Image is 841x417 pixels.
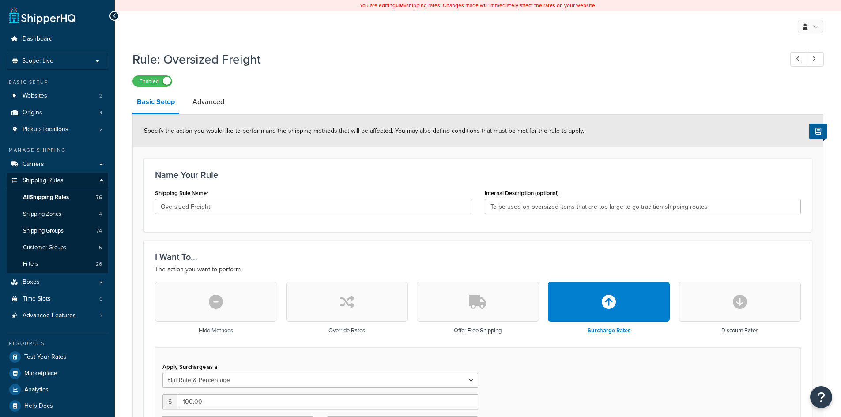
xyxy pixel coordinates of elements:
button: Open Resource Center [810,386,832,408]
li: Origins [7,105,108,121]
span: Marketplace [24,370,57,377]
a: Customer Groups5 [7,240,108,256]
span: Websites [23,92,47,100]
h3: Name Your Rule [155,170,801,180]
button: Show Help Docs [809,124,827,139]
h3: Surcharge Rates [588,327,630,334]
h3: Offer Free Shipping [454,327,502,334]
a: Dashboard [7,31,108,47]
span: Dashboard [23,35,53,43]
li: Websites [7,88,108,104]
span: 76 [96,194,102,201]
li: Filters [7,256,108,272]
h3: I Want To... [155,252,801,262]
a: Boxes [7,274,108,290]
a: Shipping Zones4 [7,206,108,222]
span: Boxes [23,278,40,286]
div: Resources [7,340,108,347]
span: Test Your Rates [24,353,67,361]
span: 7 [100,312,102,319]
span: Advanced Features [23,312,76,319]
a: Basic Setup [132,91,179,114]
a: Advanced Features7 [7,308,108,324]
span: Customer Groups [23,244,66,252]
a: Advanced [188,91,229,113]
a: Pickup Locations2 [7,121,108,138]
span: Shipping Zones [23,210,61,218]
span: Shipping Groups [23,227,64,235]
span: 4 [99,109,102,116]
span: Help Docs [24,402,53,410]
span: 26 [96,260,102,268]
span: Scope: Live [22,57,53,65]
label: Shipping Rule Name [155,190,209,197]
li: Pickup Locations [7,121,108,138]
label: Internal Description (optional) [485,190,559,196]
b: LIVE [396,1,406,9]
span: 4 [99,210,102,218]
p: The action you want to perform. [155,264,801,275]
span: 5 [99,244,102,252]
span: $ [162,394,177,409]
span: 2 [99,92,102,100]
h3: Discount Rates [721,327,758,334]
a: Analytics [7,382,108,398]
a: AllShipping Rules76 [7,189,108,206]
div: Basic Setup [7,79,108,86]
span: Filters [23,260,38,268]
label: Enabled [133,76,172,86]
a: Test Your Rates [7,349,108,365]
a: Help Docs [7,398,108,414]
label: Apply Surcharge as a [162,364,217,370]
span: 0 [99,295,102,303]
h3: Hide Methods [199,327,233,334]
a: Time Slots0 [7,291,108,307]
div: Manage Shipping [7,147,108,154]
span: Analytics [24,386,49,394]
span: Time Slots [23,295,51,303]
li: Shipping Zones [7,206,108,222]
h3: Override Rates [328,327,365,334]
li: Advanced Features [7,308,108,324]
a: Websites2 [7,88,108,104]
span: 74 [96,227,102,235]
a: Next Record [807,52,824,67]
li: Shipping Rules [7,173,108,273]
a: Previous Record [790,52,807,67]
span: Specify the action you would like to perform and the shipping methods that will be affected. You ... [144,126,584,135]
span: 2 [99,126,102,133]
li: Customer Groups [7,240,108,256]
span: Origins [23,109,42,116]
li: Shipping Groups [7,223,108,239]
a: Filters26 [7,256,108,272]
a: Carriers [7,156,108,173]
a: Shipping Groups74 [7,223,108,239]
span: Shipping Rules [23,177,64,184]
a: Origins4 [7,105,108,121]
span: All Shipping Rules [23,194,69,201]
h1: Rule: Oversized Freight [132,51,774,68]
a: Shipping Rules [7,173,108,189]
a: Marketplace [7,365,108,381]
span: Carriers [23,161,44,168]
span: Pickup Locations [23,126,68,133]
li: Time Slots [7,291,108,307]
